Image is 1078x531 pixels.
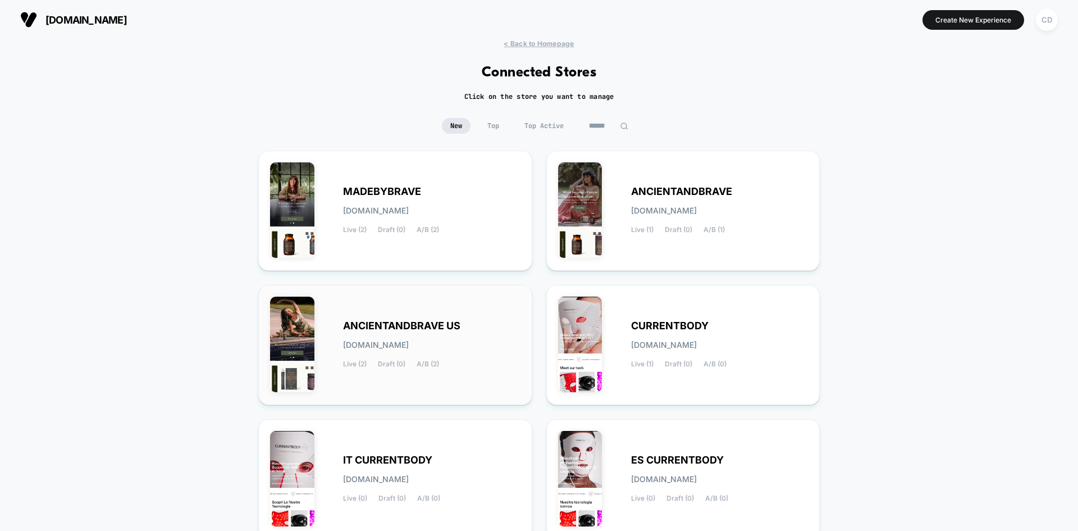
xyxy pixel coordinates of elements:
span: Live (2) [343,226,367,234]
span: A/B (0) [704,360,727,368]
span: [DOMAIN_NAME] [343,341,409,349]
img: ES_CURRENTBODY [558,431,602,527]
span: Live (0) [343,494,367,502]
span: < Back to Homepage [504,39,574,48]
span: ANCIENTANDBRAVE US [343,322,460,330]
img: edit [620,122,628,130]
h1: Connected Stores [482,65,597,81]
span: Draft (0) [666,494,694,502]
span: Top Active [516,118,572,134]
span: IT CURRENTBODY [343,456,432,464]
span: [DOMAIN_NAME] [631,475,697,483]
div: CD [1036,9,1058,31]
span: [DOMAIN_NAME] [631,341,697,349]
img: Visually logo [20,11,37,28]
span: [DOMAIN_NAME] [45,14,127,26]
span: MADEBYBRAVE [343,188,421,196]
img: ANCIENTANDBRAVE_US [270,297,314,392]
span: A/B (0) [417,494,440,502]
span: Draft (0) [665,226,692,234]
span: Draft (0) [378,360,405,368]
button: CD [1033,8,1061,31]
button: [DOMAIN_NAME] [17,11,130,29]
img: ANCIENTANDBRAVE [558,162,602,258]
span: [DOMAIN_NAME] [343,207,409,215]
span: Top [479,118,508,134]
span: ES CURRENTBODY [631,456,724,464]
span: A/B (2) [417,226,439,234]
img: MADEBYBRAVE [270,162,314,258]
span: Draft (0) [378,226,405,234]
span: A/B (2) [417,360,439,368]
h2: Click on the store you want to manage [464,92,614,101]
span: New [442,118,471,134]
img: CURRENTBODY [558,297,602,392]
span: A/B (1) [704,226,725,234]
span: CURRENTBODY [631,322,709,330]
span: Draft (0) [665,360,692,368]
span: Live (1) [631,360,654,368]
span: [DOMAIN_NAME] [631,207,697,215]
span: Draft (0) [378,494,406,502]
img: IT_CURRENTBODY [270,431,314,527]
span: Live (1) [631,226,654,234]
span: Live (2) [343,360,367,368]
span: ANCIENTANDBRAVE [631,188,732,196]
span: [DOMAIN_NAME] [343,475,409,483]
span: A/B (0) [705,494,728,502]
span: Live (0) [631,494,655,502]
button: Create New Experience [922,10,1024,30]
